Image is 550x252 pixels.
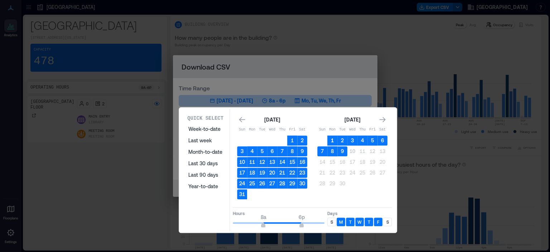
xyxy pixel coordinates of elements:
[247,146,257,156] button: 4
[237,127,247,133] p: Sun
[337,179,347,189] button: 30
[247,127,257,133] p: Mon
[317,157,327,167] button: 14
[277,157,287,167] button: 14
[257,125,267,135] th: Tuesday
[377,146,387,156] button: 13
[233,210,324,216] p: Hours
[237,115,247,125] button: Go to previous month
[184,169,227,181] button: Last 90 days
[347,127,357,133] p: Wed
[337,157,347,167] button: 16
[327,168,337,178] button: 22
[368,219,370,225] p: T
[357,219,362,225] p: W
[287,127,297,133] p: Fri
[367,168,377,178] button: 26
[297,157,307,167] button: 16
[287,125,297,135] th: Friday
[267,179,277,189] button: 27
[357,157,367,167] button: 18
[287,179,297,189] button: 29
[347,135,357,146] button: 3
[377,125,387,135] th: Saturday
[277,179,287,189] button: 28
[377,127,387,133] p: Sat
[327,179,337,189] button: 29
[342,115,362,124] div: [DATE]
[237,146,247,156] button: 3
[377,135,387,146] button: 6
[287,135,297,146] button: 1
[317,127,327,133] p: Sun
[357,146,367,156] button: 11
[357,127,367,133] p: Thu
[247,125,257,135] th: Monday
[257,179,267,189] button: 26
[337,127,347,133] p: Tue
[347,125,357,135] th: Wednesday
[297,179,307,189] button: 30
[317,146,327,156] button: 7
[317,125,327,135] th: Sunday
[262,115,282,124] div: [DATE]
[367,146,377,156] button: 12
[327,157,337,167] button: 15
[237,125,247,135] th: Sunday
[277,127,287,133] p: Thu
[277,146,287,156] button: 7
[247,157,257,167] button: 11
[386,219,389,225] p: S
[297,146,307,156] button: 9
[337,168,347,178] button: 23
[184,135,227,146] button: Last week
[187,115,223,122] p: Quick Select
[277,168,287,178] button: 21
[237,179,247,189] button: 24
[267,157,277,167] button: 13
[297,135,307,146] button: 2
[317,168,327,178] button: 21
[347,146,357,156] button: 10
[299,214,305,220] span: 6p
[287,157,297,167] button: 15
[257,127,267,133] p: Tue
[327,127,337,133] p: Mon
[287,146,297,156] button: 8
[349,219,352,225] p: T
[357,125,367,135] th: Thursday
[184,181,227,192] button: Year-to-date
[357,135,367,146] button: 4
[257,146,267,156] button: 5
[184,146,227,158] button: Month-to-date
[237,189,247,199] button: 31
[267,146,277,156] button: 6
[237,168,247,178] button: 17
[261,214,266,220] span: 8a
[357,168,367,178] button: 25
[297,168,307,178] button: 23
[267,125,277,135] th: Wednesday
[184,158,227,169] button: Last 30 days
[267,168,277,178] button: 20
[257,168,267,178] button: 19
[327,146,337,156] button: 8
[184,123,227,135] button: Week-to-date
[367,127,377,133] p: Fri
[377,115,387,125] button: Go to next month
[337,125,347,135] th: Tuesday
[297,125,307,135] th: Saturday
[347,168,357,178] button: 24
[327,210,392,216] p: Days
[247,179,257,189] button: 25
[377,168,387,178] button: 27
[367,135,377,146] button: 5
[339,219,343,225] p: M
[247,168,257,178] button: 18
[297,127,307,133] p: Sat
[367,125,377,135] th: Friday
[327,125,337,135] th: Monday
[267,127,277,133] p: Wed
[377,157,387,167] button: 20
[337,135,347,146] button: 2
